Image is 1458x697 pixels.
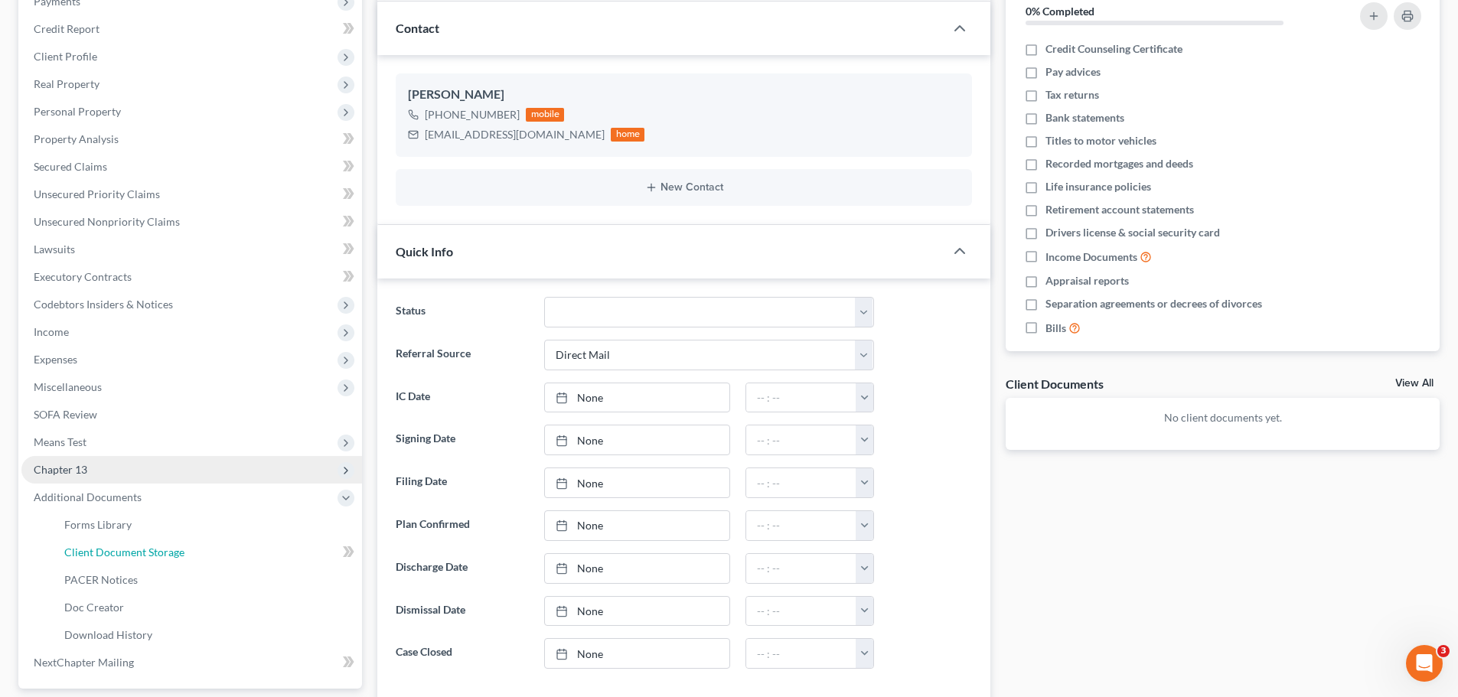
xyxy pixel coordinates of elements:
[52,539,362,566] a: Client Document Storage
[34,656,134,669] span: NextChapter Mailing
[21,208,362,236] a: Unsecured Nonpriority Claims
[21,15,362,43] a: Credit Report
[34,160,107,173] span: Secured Claims
[388,510,536,541] label: Plan Confirmed
[34,132,119,145] span: Property Analysis
[34,463,87,476] span: Chapter 13
[64,601,124,614] span: Doc Creator
[34,50,97,63] span: Client Profile
[746,554,856,583] input: -- : --
[64,546,184,559] span: Client Document Storage
[34,77,99,90] span: Real Property
[1406,645,1443,682] iframe: Intercom live chat
[21,263,362,291] a: Executory Contracts
[34,353,77,366] span: Expenses
[1045,249,1137,265] span: Income Documents
[1045,321,1066,336] span: Bills
[1437,645,1450,657] span: 3
[1026,5,1094,18] strong: 0% Completed
[1045,202,1194,217] span: Retirement account statements
[1045,156,1193,171] span: Recorded mortgages and deeds
[545,383,729,412] a: None
[396,21,439,35] span: Contact
[396,244,453,259] span: Quick Info
[64,628,152,641] span: Download History
[388,340,536,370] label: Referral Source
[34,270,132,283] span: Executory Contracts
[1045,296,1262,311] span: Separation agreements or decrees of divorces
[1006,376,1104,392] div: Client Documents
[64,518,132,531] span: Forms Library
[408,181,960,194] button: New Contact
[1045,64,1101,80] span: Pay advices
[52,594,362,621] a: Doc Creator
[1045,41,1182,57] span: Credit Counseling Certificate
[425,127,605,142] div: [EMAIL_ADDRESS][DOMAIN_NAME]
[34,215,180,228] span: Unsecured Nonpriority Claims
[1045,225,1220,240] span: Drivers license & social security card
[388,553,536,584] label: Discharge Date
[388,297,536,327] label: Status
[388,638,536,669] label: Case Closed
[52,566,362,594] a: PACER Notices
[64,573,138,586] span: PACER Notices
[21,125,362,153] a: Property Analysis
[545,639,729,668] a: None
[545,425,729,454] a: None
[545,468,729,497] a: None
[1045,87,1099,103] span: Tax returns
[34,435,86,448] span: Means Test
[34,325,69,338] span: Income
[34,408,97,421] span: SOFA Review
[34,298,173,311] span: Codebtors Insiders & Notices
[408,86,960,104] div: [PERSON_NAME]
[388,596,536,627] label: Dismissal Date
[388,425,536,455] label: Signing Date
[545,597,729,626] a: None
[746,468,856,497] input: -- : --
[52,511,362,539] a: Forms Library
[34,187,160,200] span: Unsecured Priority Claims
[1045,133,1156,148] span: Titles to motor vehicles
[1045,110,1124,125] span: Bank statements
[34,105,121,118] span: Personal Property
[1045,179,1151,194] span: Life insurance policies
[425,107,520,122] div: [PHONE_NUMBER]
[545,554,729,583] a: None
[746,425,856,454] input: -- : --
[746,383,856,412] input: -- : --
[746,511,856,540] input: -- : --
[1045,273,1129,288] span: Appraisal reports
[1018,410,1427,425] p: No client documents yet.
[34,380,102,393] span: Miscellaneous
[611,128,644,142] div: home
[34,490,142,503] span: Additional Documents
[21,236,362,263] a: Lawsuits
[526,108,564,122] div: mobile
[545,511,729,540] a: None
[52,621,362,649] a: Download History
[1395,378,1434,389] a: View All
[21,153,362,181] a: Secured Claims
[21,401,362,428] a: SOFA Review
[21,181,362,208] a: Unsecured Priority Claims
[34,22,99,35] span: Credit Report
[388,383,536,413] label: IC Date
[388,467,536,498] label: Filing Date
[21,649,362,676] a: NextChapter Mailing
[746,597,856,626] input: -- : --
[746,639,856,668] input: -- : --
[34,243,75,256] span: Lawsuits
